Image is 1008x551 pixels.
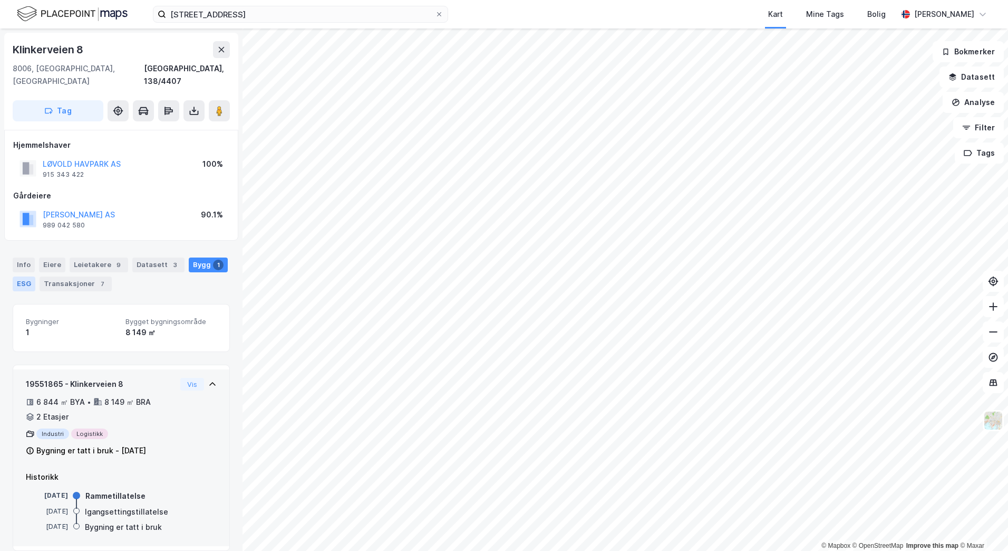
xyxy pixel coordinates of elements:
[144,62,230,88] div: [GEOGRAPHIC_DATA], 138/4407
[13,62,144,88] div: 8006, [GEOGRAPHIC_DATA], [GEOGRAPHIC_DATA]
[768,8,783,21] div: Kart
[213,260,224,270] div: 1
[26,378,176,391] div: 19551865 - Klinkerveien 8
[39,258,65,272] div: Eiere
[26,491,68,500] div: [DATE]
[26,326,117,339] div: 1
[85,490,146,502] div: Rammetillatelse
[852,542,904,549] a: OpenStreetMap
[97,279,108,289] div: 7
[983,411,1003,431] img: Z
[104,396,151,408] div: 8 149 ㎡ BRA
[125,326,217,339] div: 8 149 ㎡
[955,500,1008,551] div: Kontrollprogram for chat
[933,41,1004,62] button: Bokmerker
[955,142,1004,164] button: Tags
[914,8,974,21] div: [PERSON_NAME]
[36,444,146,457] div: Bygning er tatt i bruk - [DATE]
[132,258,185,272] div: Datasett
[943,92,1004,113] button: Analyse
[26,471,217,483] div: Historikk
[85,506,168,518] div: Igangsettingstillatelse
[806,8,844,21] div: Mine Tags
[170,260,180,270] div: 3
[17,5,128,23] img: logo.f888ab2527a4732fd821a326f86c7f29.svg
[125,317,217,326] span: Bygget bygningsområde
[202,158,223,170] div: 100%
[867,8,886,21] div: Bolig
[26,317,117,326] span: Bygninger
[36,411,69,423] div: 2 Etasjer
[821,542,850,549] a: Mapbox
[87,398,91,406] div: •
[955,500,1008,551] iframe: Chat Widget
[13,41,85,58] div: Klinkerveien 8
[13,139,229,151] div: Hjemmelshaver
[13,258,35,272] div: Info
[36,396,85,408] div: 6 844 ㎡ BYA
[40,277,112,291] div: Transaksjoner
[113,260,124,270] div: 9
[70,258,128,272] div: Leietakere
[13,189,229,202] div: Gårdeiere
[43,170,84,179] div: 915 343 422
[26,522,68,531] div: [DATE]
[201,208,223,221] div: 90.1%
[180,378,204,391] button: Vis
[13,100,103,121] button: Tag
[166,6,435,22] input: Søk på adresse, matrikkel, gårdeiere, leietakere eller personer
[189,258,228,272] div: Bygg
[953,117,1004,138] button: Filter
[85,521,162,534] div: Bygning er tatt i bruk
[43,221,85,230] div: 989 042 580
[13,277,35,291] div: ESG
[939,66,1004,88] button: Datasett
[906,542,958,549] a: Improve this map
[26,507,68,516] div: [DATE]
